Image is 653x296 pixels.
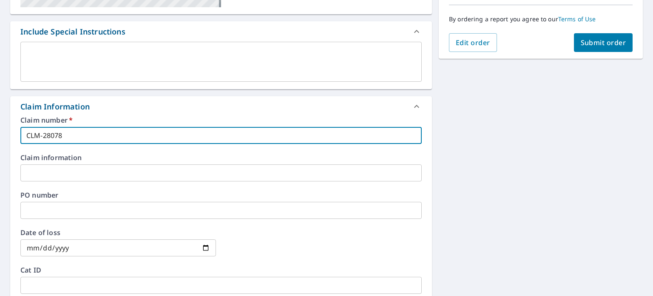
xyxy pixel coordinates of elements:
[20,192,422,198] label: PO number
[10,21,432,42] div: Include Special Instructions
[581,38,626,47] span: Submit order
[20,267,422,273] label: Cat ID
[449,33,497,52] button: Edit order
[10,96,432,117] div: Claim Information
[20,26,125,37] div: Include Special Instructions
[456,38,490,47] span: Edit order
[20,117,422,124] label: Claim number
[20,101,90,112] div: Claim Information
[449,15,633,23] p: By ordering a report you agree to our
[20,229,216,236] label: Date of loss
[558,15,596,23] a: Terms of Use
[20,154,422,161] label: Claim information
[574,33,633,52] button: Submit order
